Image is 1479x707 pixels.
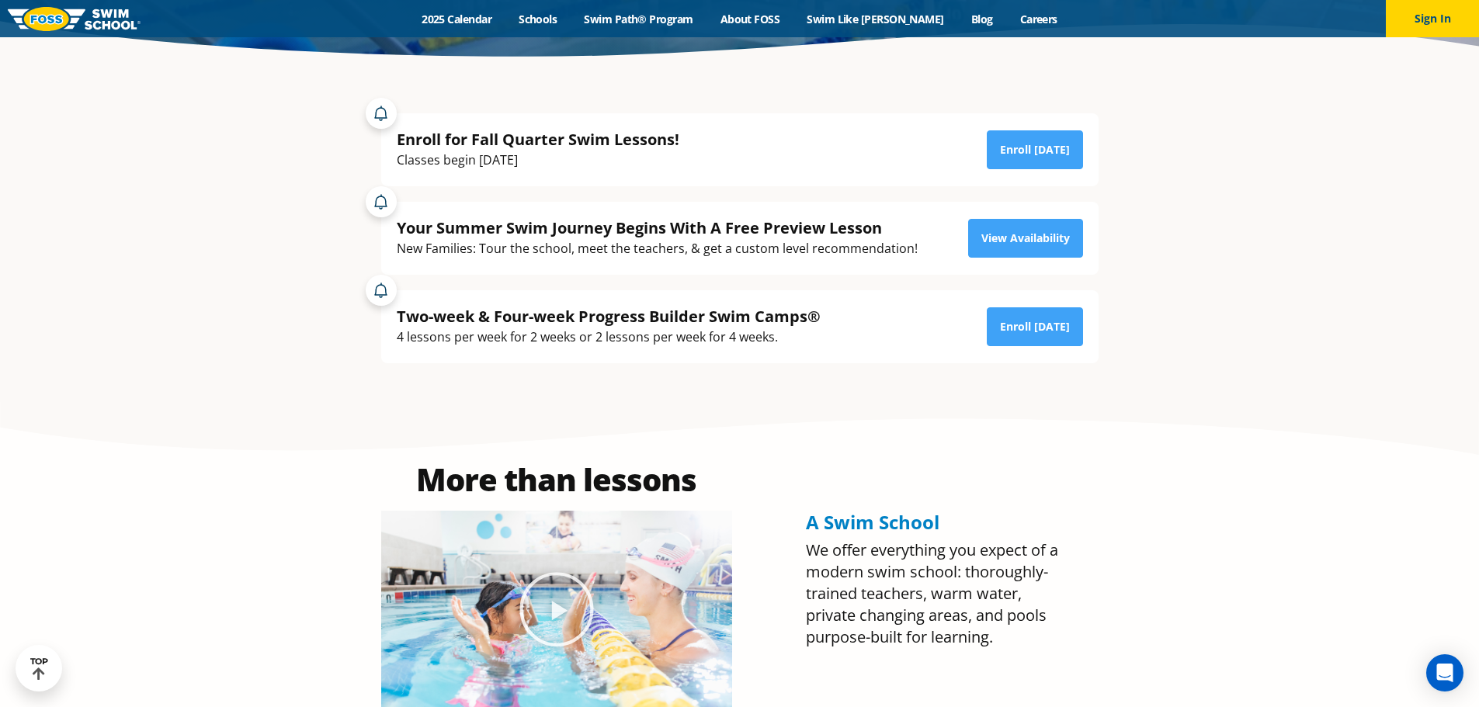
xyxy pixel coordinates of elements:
a: Schools [505,12,571,26]
h2: More than lessons [381,464,732,495]
div: Enroll for Fall Quarter Swim Lessons! [397,129,679,150]
div: Your Summer Swim Journey Begins With A Free Preview Lesson [397,217,918,238]
p: We offer everything you expect of a modern swim school: thoroughly-trained teachers, warm water, ... [806,539,1069,648]
div: 4 lessons per week for 2 weeks or 2 lessons per week for 4 weeks. [397,327,821,348]
div: TOP [30,657,48,681]
div: Play Video about Olympian Regan Smith, FOSS [518,570,595,648]
a: 2025 Calendar [408,12,505,26]
div: Two-week & Four-week Progress Builder Swim Camps® [397,306,821,327]
a: Blog [957,12,1006,26]
a: About FOSS [707,12,793,26]
a: Swim Path® Program [571,12,707,26]
img: FOSS Swim School Logo [8,7,141,31]
a: Careers [1006,12,1071,26]
a: Enroll [DATE] [987,307,1083,346]
a: Swim Like [PERSON_NAME] [793,12,958,26]
a: View Availability [968,219,1083,258]
span: A Swim School [806,509,939,535]
div: New Families: Tour the school, meet the teachers, & get a custom level recommendation! [397,238,918,259]
div: Classes begin [DATE] [397,150,679,171]
div: Open Intercom Messenger [1426,654,1463,691]
a: Enroll [DATE] [987,130,1083,169]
